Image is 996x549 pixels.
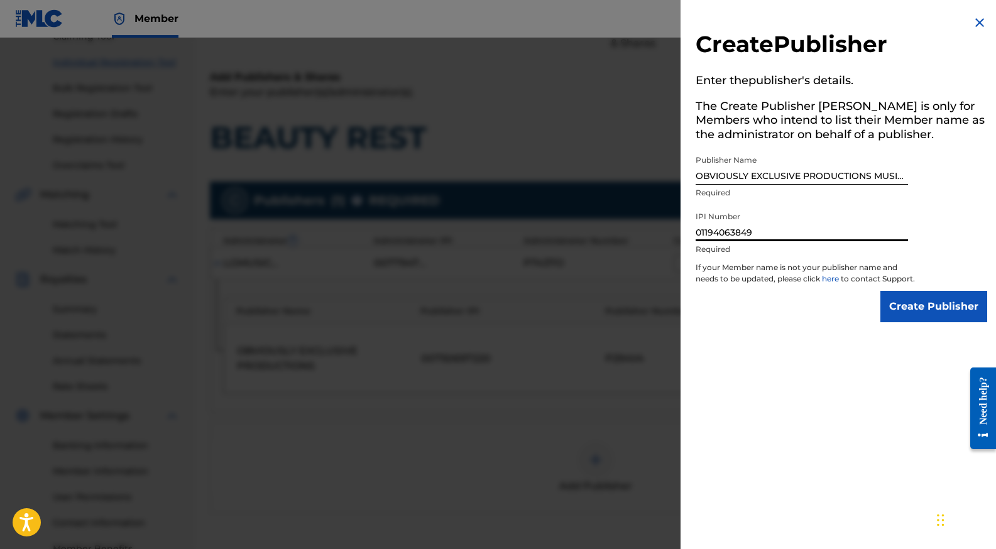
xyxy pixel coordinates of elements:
iframe: Resource Center [961,358,996,459]
p: Required [696,244,908,255]
span: Member [134,11,178,26]
div: Drag [937,501,944,539]
img: Top Rightsholder [112,11,127,26]
p: Required [696,187,908,198]
h5: Enter the publisher 's details. [696,70,987,95]
iframe: Chat Widget [933,489,996,549]
p: If your Member name is not your publisher name and needs to be updated, please click to contact S... [696,262,916,291]
img: MLC Logo [15,9,63,28]
h5: The Create Publisher [PERSON_NAME] is only for Members who intend to list their Member name as th... [696,95,987,149]
a: here [822,274,841,283]
input: Create Publisher [880,291,987,322]
h2: Create Publisher [696,30,987,62]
